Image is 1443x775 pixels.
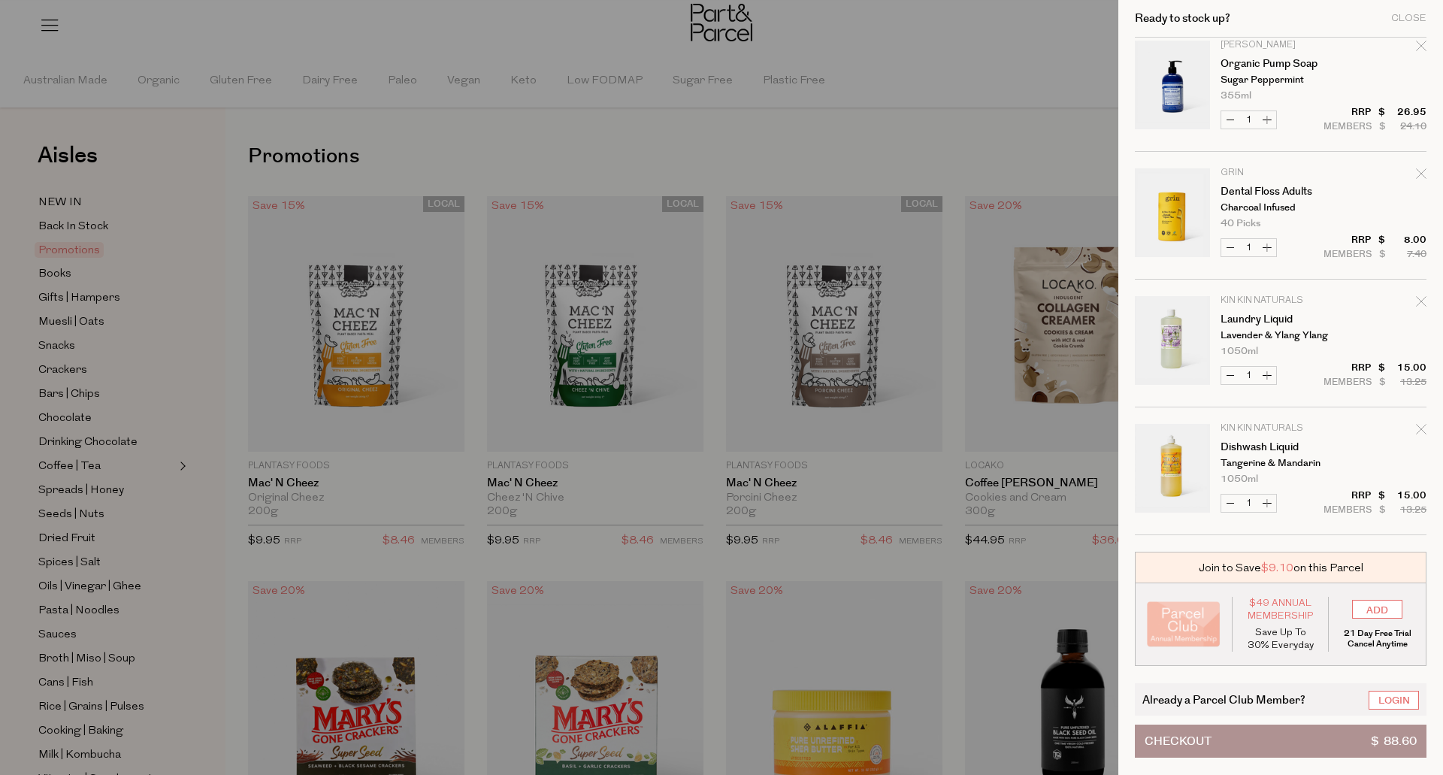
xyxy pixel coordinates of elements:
[1221,331,1337,341] p: Lavender & Ylang Ylang
[1221,442,1337,453] a: Dishwash Liquid
[1221,75,1337,85] p: Sugar Peppermint
[1221,59,1337,69] a: Organic Pump Soap
[1221,91,1251,101] span: 355ml
[1221,219,1260,229] span: 40 Picks
[1352,600,1402,619] input: ADD
[1221,296,1337,305] p: Kin Kin Naturals
[1391,14,1426,23] div: Close
[1239,239,1258,256] input: QTY Dental Floss Adults
[1135,552,1426,583] div: Join to Save on this Parcel
[1142,691,1305,708] span: Already a Parcel Club Member?
[1221,203,1337,213] p: Charcoal Infused
[1221,186,1337,197] a: Dental Floss Adults
[1244,626,1317,652] p: Save Up To 30% Everyday
[1135,725,1426,758] button: Checkout$ 88.60
[1244,597,1317,622] span: $49 Annual Membership
[1145,725,1212,757] span: Checkout
[1239,495,1258,512] input: QTY Dishwash Liquid
[1221,168,1337,177] p: Grin
[1369,691,1419,710] a: Login
[1416,166,1426,186] div: Remove Dental Floss Adults
[1416,294,1426,314] div: Remove Laundry Liquid
[1239,367,1258,384] input: QTY Laundry Liquid
[1239,111,1258,129] input: QTY Organic Pump Soap
[1221,424,1337,433] p: Kin Kin Naturals
[1340,628,1414,649] p: 21 Day Free Trial Cancel Anytime
[1135,13,1230,24] h2: Ready to stock up?
[1221,459,1337,468] p: Tangerine & Mandarin
[1371,725,1417,757] span: $ 88.60
[1416,422,1426,442] div: Remove Dishwash Liquid
[1221,347,1258,356] span: 1050ml
[1221,474,1258,484] span: 1050ml
[1261,560,1293,576] span: $9.10
[1416,38,1426,59] div: Remove Organic Pump Soap
[1221,41,1337,50] p: [PERSON_NAME]
[1221,314,1337,325] a: Laundry Liquid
